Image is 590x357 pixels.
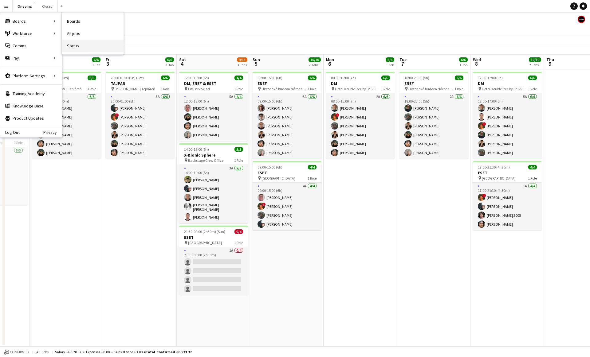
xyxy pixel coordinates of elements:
h3: ESET [179,235,248,240]
span: 20:00-01:00 (5h) (Sat) [111,76,144,80]
div: Salary €6 520.37 + Expenses €0.00 + Subsistence €3.00 = [55,350,192,354]
span: 1 Role [528,176,537,180]
h3: ENEF [253,81,321,86]
span: [GEOGRAPHIC_DATA] [482,176,516,180]
button: Confirmed [3,349,30,355]
h3: ENEF [399,81,468,86]
span: 6/6 [386,57,394,62]
button: Closed [37,0,58,12]
app-job-card: 12:00-17:00 (5h)6/6DM Hotel DoubleTree by [PERSON_NAME]1 Role5A6/612:00-17:00 (5h)[PERSON_NAME][P... [473,72,542,159]
div: Pay [0,52,62,64]
h3: ESET [253,170,321,176]
h3: DM, ENEF & ESET [179,81,248,86]
span: 1 Role [234,87,243,91]
app-job-card: 09:00-15:00 (6h)6/6ENEF Historická budova Národnej rady SR1 Role5A6/609:00-15:00 (6h)[PERSON_NAME... [253,72,321,159]
span: ! [115,113,119,117]
div: 1 Job [92,63,100,67]
span: 3 [105,60,111,67]
div: 1 Job [386,63,394,67]
app-job-card: 14:00-19:00 (5h)5/5X-Bionic Sphere Backstage Crew Office1 Role3A5/514:00-19:00 (5h)[PERSON_NAME][... [179,143,248,223]
h3: ESET [473,170,542,176]
h3: TAJPAN [106,81,175,86]
app-card-role: 5A4/412:00-18:00 (6h)[PERSON_NAME][PERSON_NAME][PERSON_NAME][PERSON_NAME] [179,93,248,141]
span: 1 Role [454,87,463,91]
span: 12:00-17:00 (5h) [478,76,503,80]
h3: TAJPAN [32,81,101,86]
span: 9/13 [237,57,247,62]
span: ! [482,194,486,197]
span: 12:00-18:00 (6h) [184,76,209,80]
span: 1 Role [87,87,96,91]
span: Thu [546,57,554,62]
app-card-role: 6/608:00-14:30 (6h30m)[PERSON_NAME][PERSON_NAME][PERSON_NAME][PERSON_NAME][PERSON_NAME][PERSON_NAME] [32,93,101,159]
app-card-role: 1A0/421:30-00:00 (2h30m) [179,247,248,295]
span: 6/6 [88,76,96,80]
div: Boards [0,15,62,27]
span: 6/6 [528,76,537,80]
app-job-card: 09:00-15:00 (6h)4/4ESET [GEOGRAPHIC_DATA]1 Role4A4/409:00-15:00 (6h)[PERSON_NAME]![PERSON_NAME][P... [253,161,321,230]
span: 4/4 [308,165,317,169]
a: Status [62,40,124,52]
h3: DM [473,81,542,86]
a: All jobs [62,27,124,40]
span: ! [262,203,266,206]
span: [GEOGRAPHIC_DATA] [188,240,222,245]
span: 1 Role [234,240,243,245]
app-job-card: 12:00-18:00 (6h)4/4DM, ENEF & ESET LifePark Sklad1 Role5A4/412:00-18:00 (6h)[PERSON_NAME][PERSON_... [179,72,248,141]
a: Log Out [0,130,20,135]
app-card-role: 3A5/514:00-19:00 (5h)[PERSON_NAME][PERSON_NAME][PERSON_NAME][PERSON_NAME] [PERSON_NAME][PERSON_NAME] [179,165,248,223]
div: 08:00-15:00 (7h)6/6DM Hotel DoubleTree by [PERSON_NAME]1 Role2A6/608:00-15:00 (7h)[PERSON_NAME]![... [326,72,395,159]
span: Sun [253,57,260,62]
a: Boards [62,15,124,27]
div: Platform Settings [0,70,62,82]
span: Wed [473,57,481,62]
app-card-role: 5A6/612:00-17:00 (5h)[PERSON_NAME][PERSON_NAME]![PERSON_NAME][PERSON_NAME][PERSON_NAME][PERSON_NAME] [473,93,542,159]
span: 8 [472,60,481,67]
span: 1 Role [381,87,390,91]
span: 1 Role [528,87,537,91]
span: 10/10 [529,57,541,62]
app-card-role: 5A6/609:00-15:00 (6h)[PERSON_NAME][PERSON_NAME][PERSON_NAME][PERSON_NAME][PERSON_NAME][PERSON_NAME] [253,93,321,159]
app-job-card: 17:00-21:30 (4h30m)4/4ESET [GEOGRAPHIC_DATA]1 Role1A4/417:00-21:30 (4h30m)![PERSON_NAME][PERSON_N... [473,161,542,230]
span: 4 [178,60,186,67]
app-job-card: 21:30-00:00 (2h30m) (Sun)0/4ESET [GEOGRAPHIC_DATA]1 Role1A0/421:30-00:00 (2h30m) [179,226,248,295]
span: 17:00-21:30 (4h30m) [478,165,510,169]
span: Sat [179,57,186,62]
span: Confirmed [10,350,29,354]
span: [GEOGRAPHIC_DATA] [262,176,295,180]
span: Historická budova Národnej rady SR [262,87,308,91]
div: 1 Job [166,63,174,67]
span: [PERSON_NAME] Tepláreň [115,87,155,91]
span: 09:00-15:00 (6h) [258,165,282,169]
app-user-avatar: Crew Manager [578,16,585,23]
a: Product Updates [0,112,62,124]
span: ! [336,113,339,117]
div: 2 Jobs [309,63,321,67]
span: Hotel DoubleTree by [PERSON_NAME] [482,87,528,91]
span: 6/6 [165,57,174,62]
span: Tue [399,57,407,62]
span: Hotel DoubleTree by [PERSON_NAME] [335,87,381,91]
a: Privacy [43,130,62,135]
a: Knowledge Base [0,100,62,112]
app-card-role: 1A4/417:00-21:30 (4h30m)![PERSON_NAME][PERSON_NAME][PERSON_NAME] 2005[PERSON_NAME] [473,183,542,230]
span: 4/4 [528,165,537,169]
app-job-card: 08:00-14:30 (6h30m)6/6TAJPAN [PERSON_NAME] Tepláreň1 Role6/608:00-14:30 (6h30m)[PERSON_NAME][PERS... [32,72,101,159]
span: 6/6 [381,76,390,80]
span: All jobs [35,350,50,354]
div: 1 Job [459,63,467,67]
span: 1 Role [14,140,23,145]
span: 1 Role [308,176,317,180]
app-card-role: 3A6/620:00-01:00 (5h)[PERSON_NAME]![PERSON_NAME][PERSON_NAME][PERSON_NAME][PERSON_NAME][PERSON_NAME] [106,93,175,159]
span: 1 Role [161,87,170,91]
div: 20:00-01:00 (5h) (Sat)6/6TAJPAN [PERSON_NAME] Tepláreň1 Role3A6/620:00-01:00 (5h)[PERSON_NAME]![P... [106,72,175,159]
span: Fri [106,57,111,62]
span: LifePark Sklad [188,87,210,91]
span: 10/10 [309,57,321,62]
span: 9 [545,60,554,67]
span: 21:30-00:00 (2h30m) (Sun) [184,229,225,234]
